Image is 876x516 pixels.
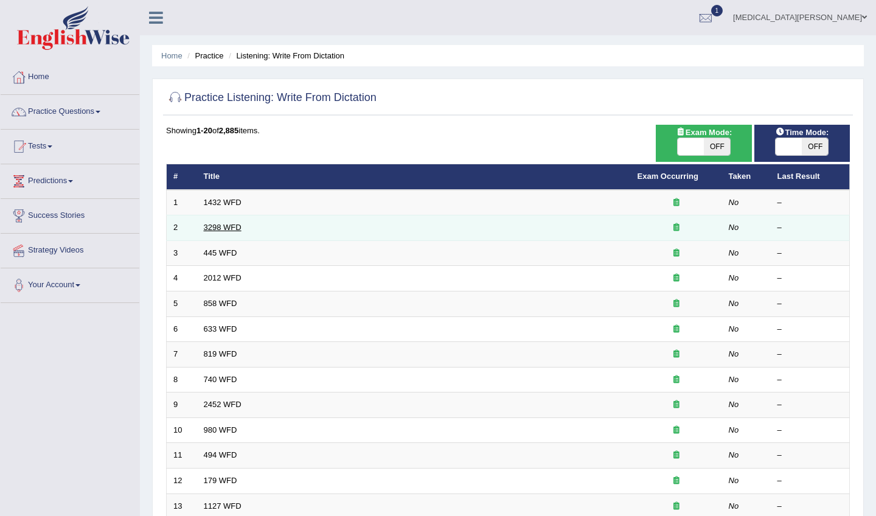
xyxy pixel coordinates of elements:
[777,248,843,259] div: –
[729,198,739,207] em: No
[1,234,139,264] a: Strategy Videos
[638,172,698,181] a: Exam Occurring
[638,248,715,259] div: Exam occurring question
[638,349,715,360] div: Exam occurring question
[729,273,739,282] em: No
[167,392,197,418] td: 9
[777,475,843,487] div: –
[196,126,212,135] b: 1-20
[219,126,239,135] b: 2,885
[729,349,739,358] em: No
[204,349,237,358] a: 819 WFD
[167,443,197,469] td: 11
[729,248,739,257] em: No
[161,51,182,60] a: Home
[638,273,715,284] div: Exam occurring question
[729,375,739,384] em: No
[167,316,197,342] td: 6
[1,130,139,160] a: Tests
[777,374,843,386] div: –
[204,400,242,409] a: 2452 WFD
[204,299,237,308] a: 858 WFD
[777,222,843,234] div: –
[704,138,730,155] span: OFF
[729,324,739,333] em: No
[777,273,843,284] div: –
[1,268,139,299] a: Your Account
[729,476,739,485] em: No
[638,425,715,436] div: Exam occurring question
[770,126,833,139] span: Time Mode:
[167,215,197,241] td: 2
[729,299,739,308] em: No
[729,501,739,511] em: No
[167,266,197,291] td: 4
[638,399,715,411] div: Exam occurring question
[729,450,739,459] em: No
[671,126,737,139] span: Exam Mode:
[204,501,242,511] a: 1127 WFD
[167,417,197,443] td: 10
[167,164,197,190] th: #
[777,349,843,360] div: –
[777,425,843,436] div: –
[167,367,197,392] td: 8
[1,95,139,125] a: Practice Questions
[802,138,828,155] span: OFF
[184,50,223,61] li: Practice
[638,298,715,310] div: Exam occurring question
[777,197,843,209] div: –
[204,425,237,434] a: 980 WFD
[167,291,197,317] td: 5
[729,425,739,434] em: No
[204,198,242,207] a: 1432 WFD
[777,324,843,335] div: –
[204,450,237,459] a: 494 WFD
[711,5,723,16] span: 1
[166,125,850,136] div: Showing of items.
[722,164,771,190] th: Taken
[638,450,715,461] div: Exam occurring question
[656,125,751,162] div: Show exams occurring in exams
[166,89,377,107] h2: Practice Listening: Write From Dictation
[777,298,843,310] div: –
[638,374,715,386] div: Exam occurring question
[638,324,715,335] div: Exam occurring question
[204,375,237,384] a: 740 WFD
[638,501,715,512] div: Exam occurring question
[197,164,631,190] th: Title
[167,240,197,266] td: 3
[777,501,843,512] div: –
[167,190,197,215] td: 1
[167,342,197,368] td: 7
[777,450,843,461] div: –
[638,222,715,234] div: Exam occurring question
[204,324,237,333] a: 633 WFD
[638,475,715,487] div: Exam occurring question
[204,248,237,257] a: 445 WFD
[1,164,139,195] a: Predictions
[1,199,139,229] a: Success Stories
[226,50,344,61] li: Listening: Write From Dictation
[729,400,739,409] em: No
[167,468,197,493] td: 12
[638,197,715,209] div: Exam occurring question
[204,273,242,282] a: 2012 WFD
[729,223,739,232] em: No
[771,164,850,190] th: Last Result
[204,223,242,232] a: 3298 WFD
[777,399,843,411] div: –
[1,60,139,91] a: Home
[204,476,237,485] a: 179 WFD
